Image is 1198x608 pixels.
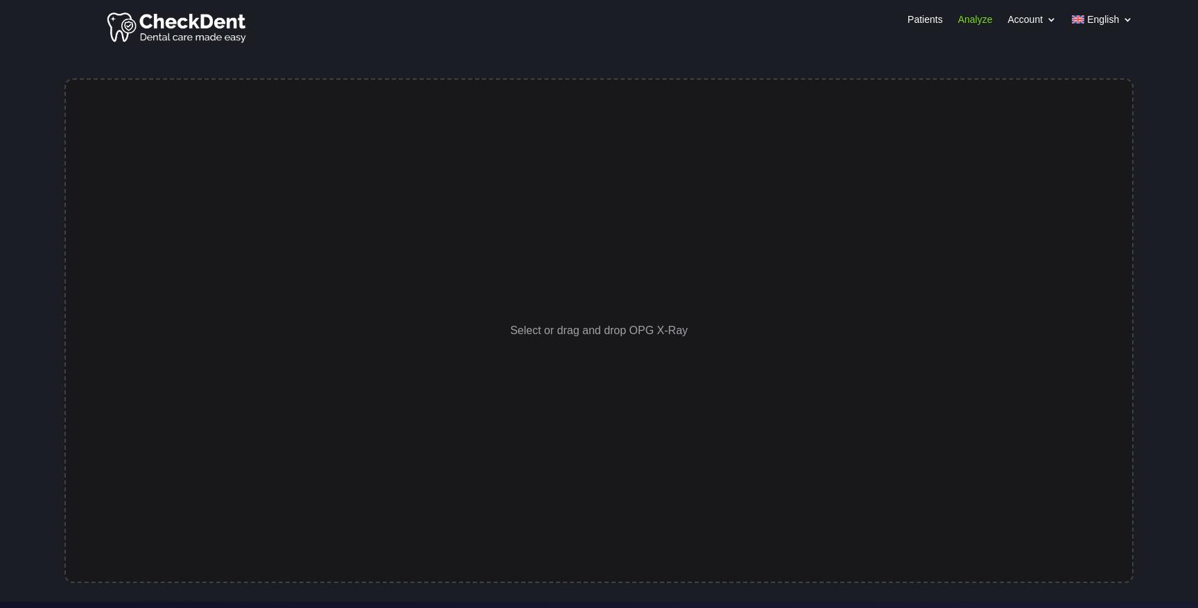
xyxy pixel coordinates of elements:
[958,15,993,30] a: Analyze
[1007,15,1057,30] a: Account
[107,9,249,44] img: Checkdent Logo
[1072,15,1133,30] a: English
[64,78,1134,583] div: Select or drag and drop OPG X-Ray
[1087,15,1119,24] span: English
[908,15,943,30] a: Patients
